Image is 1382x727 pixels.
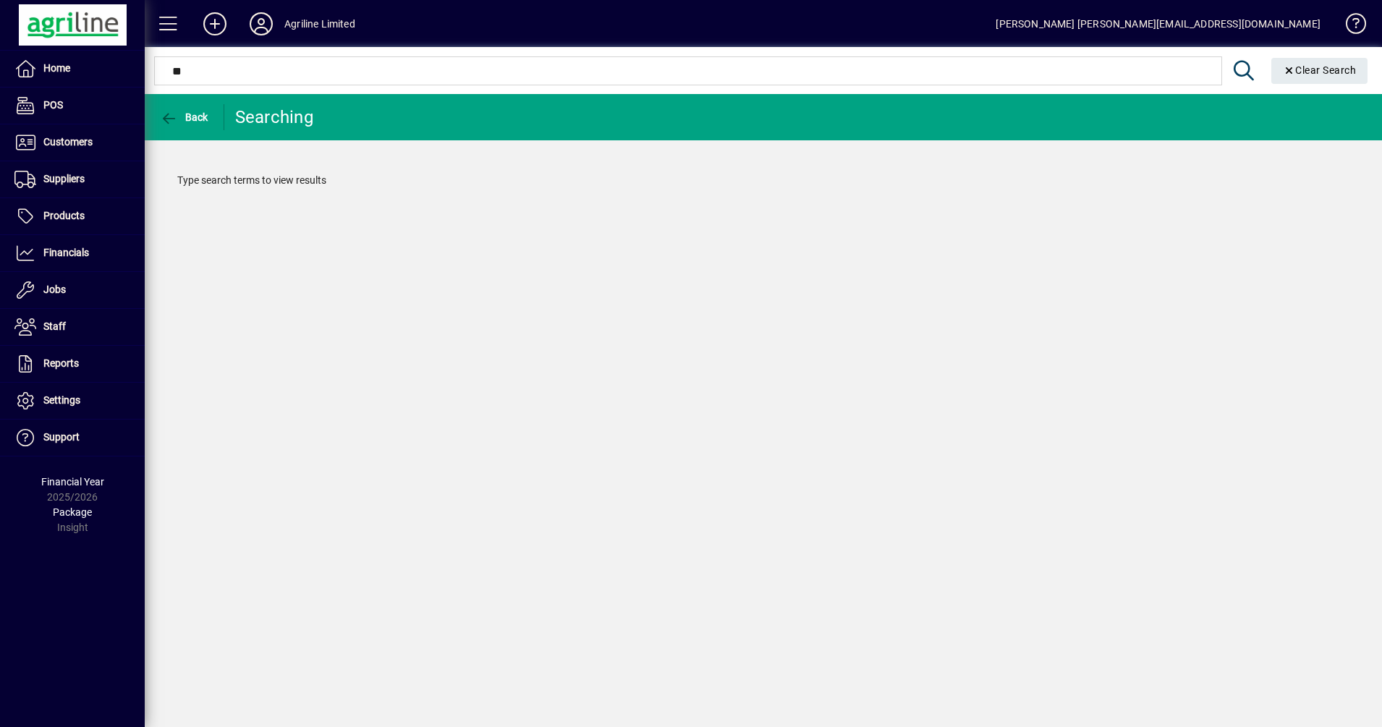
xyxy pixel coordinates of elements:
[43,394,80,406] span: Settings
[996,12,1320,35] div: [PERSON_NAME] [PERSON_NAME][EMAIL_ADDRESS][DOMAIN_NAME]
[7,309,145,345] a: Staff
[1283,64,1357,76] span: Clear Search
[43,136,93,148] span: Customers
[43,431,80,443] span: Support
[160,111,208,123] span: Back
[43,357,79,369] span: Reports
[192,11,238,37] button: Add
[1335,3,1364,50] a: Knowledge Base
[43,173,85,184] span: Suppliers
[7,51,145,87] a: Home
[41,476,104,488] span: Financial Year
[7,88,145,124] a: POS
[7,198,145,234] a: Products
[7,346,145,382] a: Reports
[284,12,355,35] div: Agriline Limited
[7,272,145,308] a: Jobs
[1271,58,1368,84] button: Clear
[156,104,212,130] button: Back
[43,247,89,258] span: Financials
[7,124,145,161] a: Customers
[43,284,66,295] span: Jobs
[43,99,63,111] span: POS
[7,161,145,197] a: Suppliers
[235,106,313,129] div: Searching
[43,320,66,332] span: Staff
[53,506,92,518] span: Package
[7,383,145,419] a: Settings
[163,158,1364,203] div: Type search terms to view results
[238,11,284,37] button: Profile
[7,420,145,456] a: Support
[43,210,85,221] span: Products
[43,62,70,74] span: Home
[7,235,145,271] a: Financials
[145,104,224,130] app-page-header-button: Back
